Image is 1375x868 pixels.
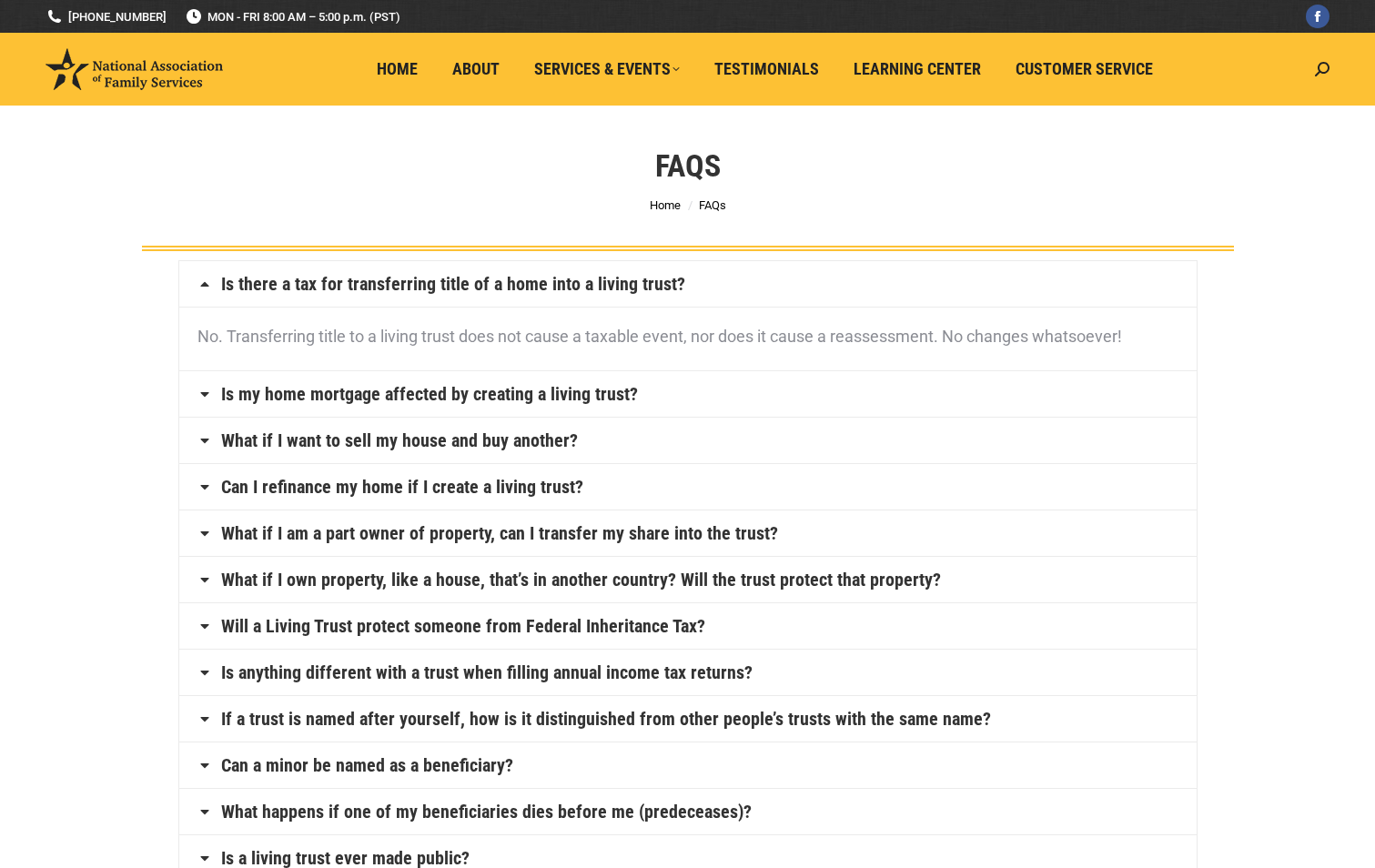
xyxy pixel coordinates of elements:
a: Is there a tax for transferring title of a home into a living trust? [221,275,685,293]
a: Is my home mortgage affected by creating a living trust? [221,385,638,403]
span: About [452,59,500,79]
img: National Association of Family Services [45,48,223,90]
a: Home [650,198,681,212]
a: Will a Living Trust protect someone from Federal Inheritance Tax? [221,617,705,635]
span: Home [377,59,418,79]
span: Services & Events [534,59,680,79]
a: Is anything different with a trust when filling annual income tax returns? [221,663,753,681]
a: Testimonials [702,52,832,86]
a: What happens if one of my beneficiaries dies before me (predeceases)? [221,802,752,821]
span: Customer Service [1016,59,1153,79]
a: About [440,52,512,86]
span: Testimonials [714,59,819,79]
a: Home [364,52,430,86]
a: Can a minor be named as a beneficiary? [221,756,513,774]
a: What if I own property, like a house, that’s in another country? Will the trust protect that prop... [221,570,941,589]
a: What if I want to sell my house and buy another? [221,431,578,449]
a: Can I refinance my home if I create a living trust? [221,478,583,496]
a: Facebook page opens in new window [1306,5,1330,28]
span: MON - FRI 8:00 AM – 5:00 p.m. (PST) [185,8,400,25]
a: Is a living trust ever made public? [221,849,470,867]
a: [PHONE_NUMBER] [45,8,167,25]
span: FAQs [699,198,726,212]
a: What if I am a part owner of property, can I transfer my share into the trust? [221,524,778,542]
a: If a trust is named after yourself, how is it distinguished from other people’s trusts with the s... [221,710,991,728]
p: No. Transferring title to a living trust does not cause a taxable event, nor does it cause a reas... [197,320,1178,353]
a: Learning Center [841,52,994,86]
h1: FAQs [655,146,721,186]
a: Customer Service [1003,52,1166,86]
span: Learning Center [854,59,981,79]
